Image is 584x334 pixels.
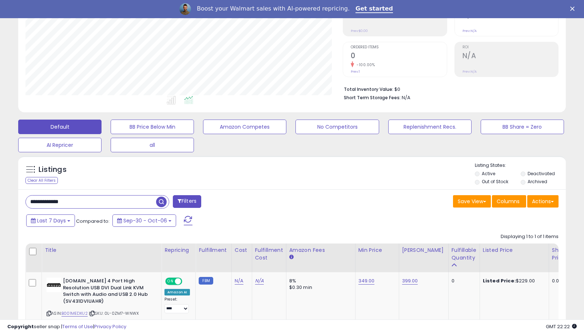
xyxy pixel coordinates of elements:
a: N/A [255,277,264,285]
h5: Listings [39,165,67,175]
small: -100.00% [354,62,375,68]
div: Boost your Walmart sales with AI-powered repricing. [197,5,350,12]
b: [DOMAIN_NAME] 4 Port High Resolution USB DVI Dual Link KVM Switch with Audio and USB 2.0 Hub (SV4... [63,278,151,306]
button: BB Price Below Min [111,120,194,134]
button: Replenishment Recs. [388,120,472,134]
span: Ordered Items [351,45,446,49]
div: Title [45,246,158,254]
div: Preset: [164,297,190,313]
label: Archived [528,178,547,185]
div: Fulfillment [199,246,228,254]
b: Listed Price: [483,277,516,284]
div: 0 [452,278,474,284]
span: 2025-10-14 22:22 GMT [546,323,577,330]
button: No Competitors [295,120,379,134]
label: Active [482,170,495,177]
h2: 0 [351,52,446,61]
div: $0.30 min [289,284,350,291]
li: $0 [344,84,553,93]
div: Clear All Filters [25,177,58,184]
button: Save View [453,195,491,208]
p: Listing States: [475,162,566,169]
label: Out of Stock [482,178,508,185]
div: [PERSON_NAME] [402,246,445,254]
span: Last 7 Days [37,217,66,224]
button: Default [18,120,102,134]
small: Prev: N/A [462,69,477,74]
a: Get started [355,5,393,13]
a: Privacy Policy [94,323,126,330]
small: Prev: N/A [462,29,477,33]
span: N/A [402,94,410,101]
div: Amazon Fees [289,246,352,254]
div: Listed Price [483,246,546,254]
button: Actions [527,195,559,208]
label: Deactivated [528,170,555,177]
div: Fulfillable Quantity [452,246,477,262]
div: Cost [235,246,249,254]
div: 0.00 [552,278,564,284]
a: 399.00 [402,277,418,285]
span: Compared to: [76,218,110,225]
div: seller snap | | [7,323,126,330]
small: Prev: $0.00 [351,29,368,33]
div: Displaying 1 to 1 of 1 items [501,233,559,240]
button: Amazon Competes [203,120,286,134]
small: FBM [199,277,213,285]
a: B001MEDXU2 [61,310,88,317]
b: Total Inventory Value: [344,86,393,92]
small: Amazon Fees. [289,254,294,261]
b: Short Term Storage Fees: [344,94,401,101]
div: Ship Price [552,246,567,262]
button: Sep-30 - Oct-06 [112,214,176,227]
button: AI Repricer [18,138,102,152]
button: Last 7 Days [26,214,75,227]
span: Columns [497,198,520,205]
div: $229.00 [483,278,543,284]
a: Terms of Use [62,323,93,330]
div: Close [570,7,577,11]
a: 349.00 [358,277,375,285]
span: OFF [181,278,193,285]
div: Amazon AI [164,289,190,295]
div: Fulfillment Cost [255,246,283,262]
span: | SKU: 0L-0ZM7-WNWX [89,310,139,316]
button: Columns [492,195,526,208]
strong: Copyright [7,323,34,330]
div: Min Price [358,246,396,254]
button: Filters [173,195,201,208]
span: ON [166,278,175,285]
h2: N/A [462,52,558,61]
small: Prev: 1 [351,69,360,74]
a: N/A [235,277,243,285]
img: 31E2JNa+aVL._SL40_.jpg [47,278,61,292]
div: 8% [289,278,350,284]
span: ROI [462,45,558,49]
span: Sep-30 - Oct-06 [123,217,167,224]
img: Profile image for Adrian [179,3,191,15]
button: BB Share = Zero [481,120,564,134]
div: Repricing [164,246,192,254]
button: all [111,138,194,152]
